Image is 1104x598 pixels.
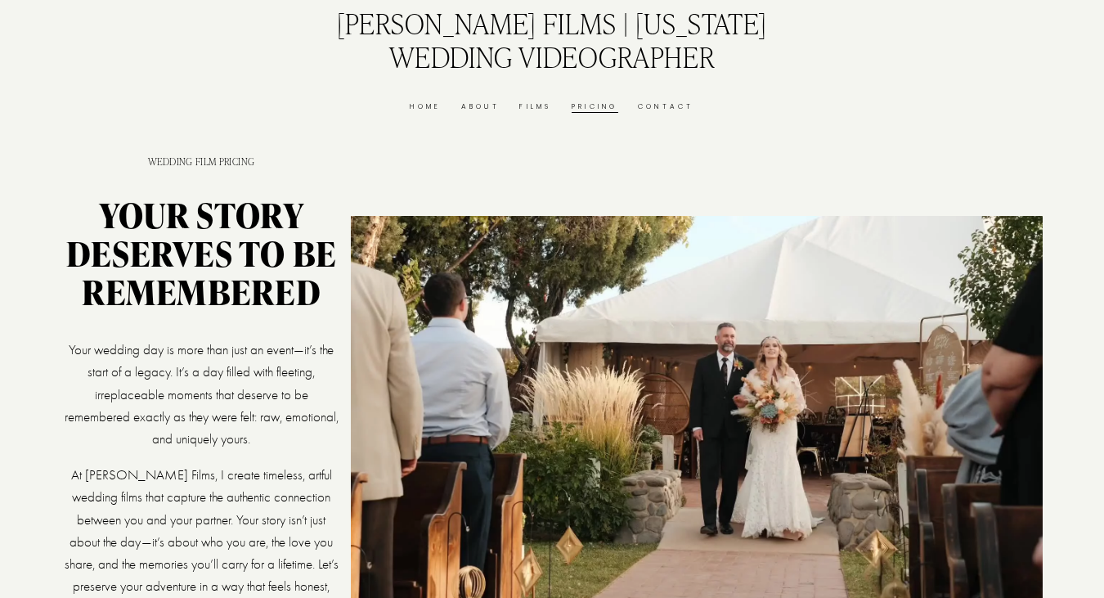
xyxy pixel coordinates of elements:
a: Home [410,101,441,114]
a: [PERSON_NAME] Films | [US_STATE] Wedding Videographer [337,4,768,74]
a: About [461,101,500,114]
strong: Your Story Deserves to Be Remembered [66,192,343,315]
a: Pricing [572,101,618,114]
p: Your wedding day is more than just an event—it’s the start of a legacy. It’s a day filled with fl... [61,339,341,450]
a: Contact [638,101,694,114]
a: Films [519,101,551,114]
h1: Wedding Film pricing [61,155,341,167]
